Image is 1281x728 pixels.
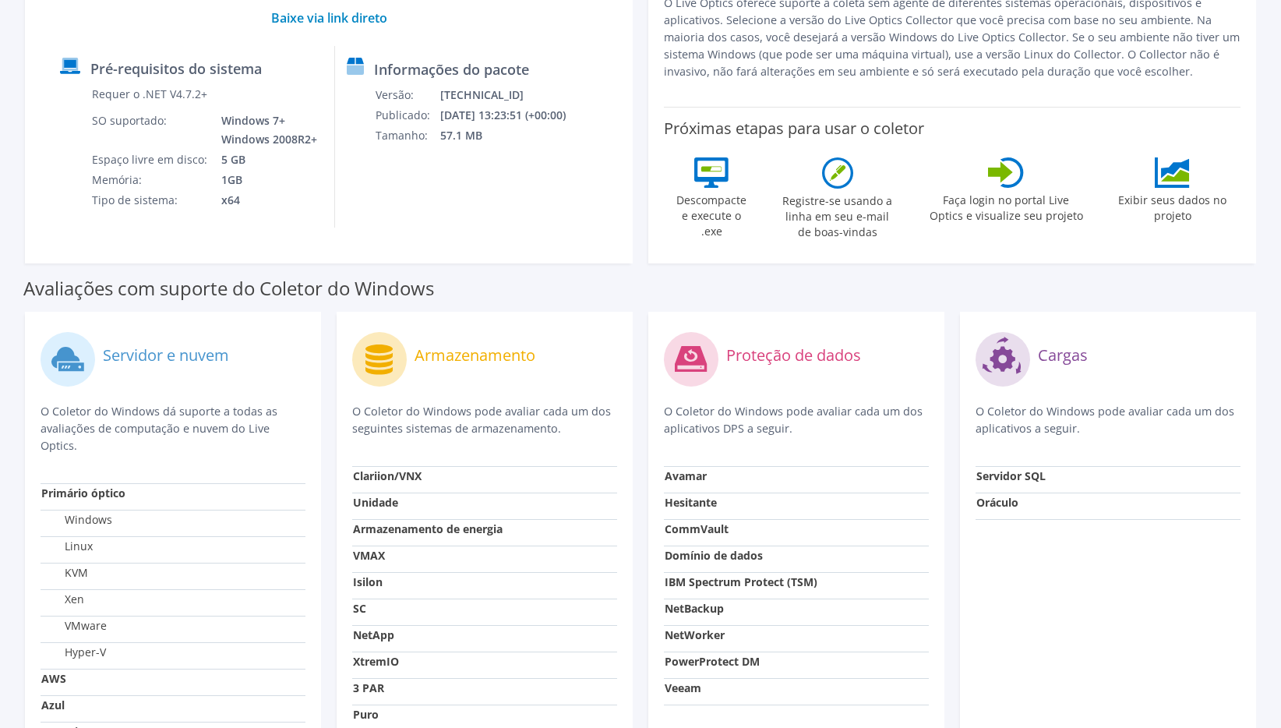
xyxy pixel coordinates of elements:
[665,495,717,510] strong: Hesitante
[665,601,724,616] strong: NetBackup
[210,150,320,170] td: 5 GB
[665,521,729,536] strong: CommVault
[352,403,617,437] p: O Coletor do Windows pode avaliar cada um dos seguintes sistemas de armazenamento.
[41,486,125,500] strong: Primário óptico
[976,468,1046,483] strong: Servidor SQL
[91,170,210,190] td: Memória:
[353,574,383,589] strong: Isilon
[210,170,320,190] td: 1GB
[1038,348,1088,363] label: Cargas
[375,85,439,105] td: Versão:
[41,512,112,528] label: Windows
[664,119,924,138] label: Próximas etapas para usar o coletor
[90,61,262,76] label: Pré-requisitos do sistema
[41,671,66,686] strong: AWS
[439,125,586,146] td: 57.1 MB
[353,680,384,695] strong: 3 PAR
[439,105,586,125] td: [DATE] 13:23:51 (+00:00)
[103,348,229,363] label: Servidor e nuvem
[353,654,399,669] strong: XtremIO
[665,680,701,695] strong: Veeam
[415,348,535,363] label: Armazenamento
[1117,188,1229,224] label: Exibir seus dados no projeto
[41,618,107,634] label: VMware
[41,539,93,554] label: Linux
[353,548,385,563] strong: VMAX
[41,645,106,660] label: Hyper-V
[374,62,529,77] label: Informações do pacote
[41,403,305,454] p: O Coletor do Windows dá suporte a todas as avaliações de computação e nuvem do Live Optics.
[91,190,210,210] td: Tipo de sistema:
[353,521,503,536] strong: Armazenamento de energia
[41,565,88,581] label: KVM
[353,601,366,616] strong: SC
[927,188,1085,224] label: Faça login no portal Live Optics e visualize seu projeto
[779,189,896,240] label: Registre-se usando a linha em seu e-mail de boas-vindas
[665,468,707,483] strong: Avamar
[271,9,387,27] a: Baixe via link direto
[353,468,422,483] strong: Clariion/VNX
[92,87,207,102] label: Requer o .NET V4.7.2+
[375,125,439,146] td: Tamanho:
[976,403,1240,437] p: O Coletor do Windows pode avaliar cada um dos aplicativos a seguir.
[353,707,379,722] strong: Puro
[676,188,747,239] label: Descompacte e execute o .exe
[976,495,1018,510] strong: Oráculo
[210,190,320,210] td: x64
[353,627,394,642] strong: NetApp
[665,548,763,563] strong: Domínio de dados
[91,111,210,150] td: SO suportado:
[665,627,725,642] strong: NetWorker
[726,348,861,363] label: Proteção de dados
[41,698,65,712] strong: Azul
[91,150,210,170] td: Espaço livre em disco:
[664,403,929,437] p: O Coletor do Windows pode avaliar cada um dos aplicativos DPS a seguir.
[665,654,760,669] strong: PowerProtect DM
[210,111,320,150] td: Windows 7+ Windows 2008R2+
[375,105,439,125] td: Publicado:
[23,281,434,296] label: Avaliações com suporte do Coletor do Windows
[439,85,586,105] td: [TECHNICAL_ID]
[41,592,84,607] label: Xen
[353,495,398,510] strong: Unidade
[665,574,817,589] strong: IBM Spectrum Protect (TSM)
